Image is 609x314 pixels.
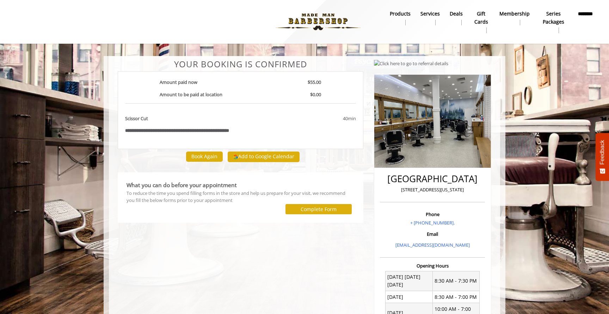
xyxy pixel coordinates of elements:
button: Feedback - Show survey [596,133,609,181]
button: Complete Form [285,204,352,214]
a: + [PHONE_NUMBER]. [410,220,455,226]
h3: Opening Hours [380,263,485,268]
h3: Phone [382,212,483,217]
a: ServicesServices [416,9,445,27]
b: products [390,10,411,18]
button: Book Again [186,152,223,162]
b: Amount to be paid at location [160,91,222,98]
div: 40min [286,115,356,122]
b: What you can do before your appointment [127,181,237,189]
button: Add to Google Calendar [228,152,300,162]
td: 8:30 AM - 7:00 PM [432,291,480,303]
img: Made Man Barbershop logo [270,2,367,41]
b: gift cards [473,10,490,26]
td: [DATE] [DATE] [DATE] [386,271,433,291]
p: [STREET_ADDRESS][US_STATE] [382,186,483,193]
a: DealsDeals [445,9,468,27]
h3: Email [382,232,483,236]
b: Services [420,10,440,18]
b: Membership [499,10,530,18]
center: Your Booking is confirmed [118,60,363,69]
td: [DATE] [386,291,433,303]
b: $0.00 [310,91,321,98]
b: Amount paid now [160,79,197,85]
b: Deals [450,10,463,18]
b: $55.00 [308,79,321,85]
a: Productsproducts [385,9,416,27]
a: [EMAIL_ADDRESS][DOMAIN_NAME] [395,242,470,248]
a: Gift cardsgift cards [468,9,494,35]
b: Series packages [540,10,567,26]
td: 8:30 AM - 7:30 PM [432,271,480,291]
label: Complete Form [301,207,337,212]
span: Feedback [599,140,605,165]
img: Click here to go to referral details [374,60,448,67]
b: Scissor Cut [125,115,148,122]
a: MembershipMembership [494,9,535,27]
div: To reduce the time you spend filling forms in the store and help us prepare for your visit, we re... [127,190,355,204]
h2: [GEOGRAPHIC_DATA] [382,174,483,184]
a: Series packagesSeries packages [535,9,572,35]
